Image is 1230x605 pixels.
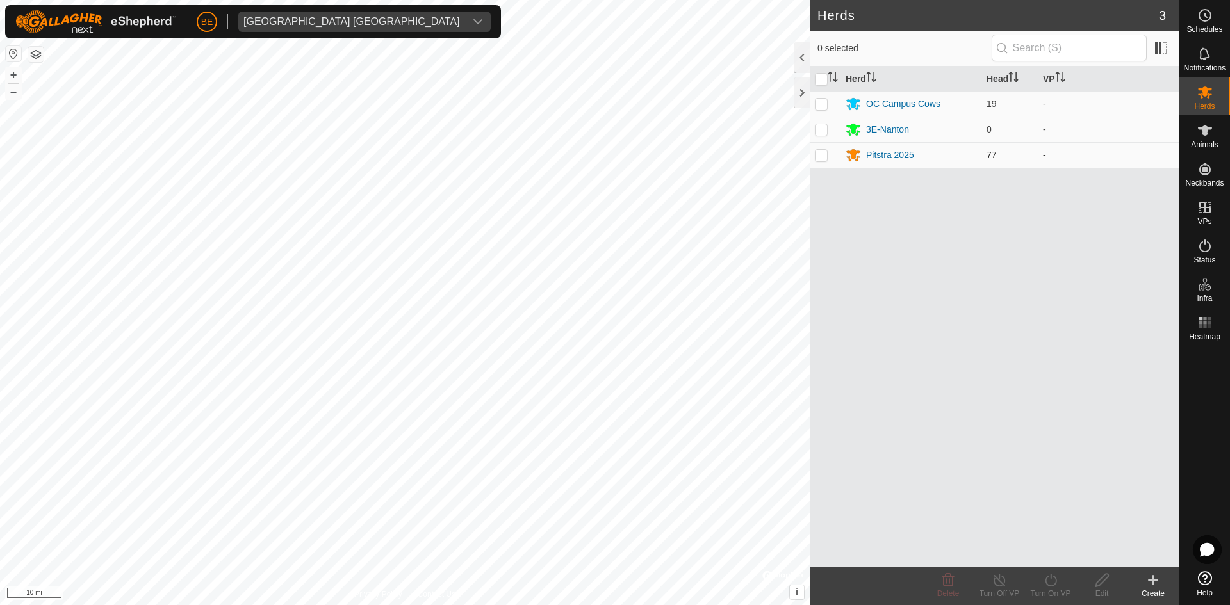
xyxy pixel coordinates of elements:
span: 0 selected [817,42,992,55]
img: Gallagher Logo [15,10,176,33]
div: OC Campus Cows [866,97,940,111]
span: 0 [987,124,992,134]
span: BE [201,15,213,29]
span: 19 [987,99,997,109]
button: Map Layers [28,47,44,62]
th: Head [981,67,1038,92]
a: Privacy Policy [354,588,402,600]
button: – [6,84,21,99]
p-sorticon: Activate to sort [828,74,838,84]
th: Herd [840,67,981,92]
div: Pitstra 2025 [866,149,914,162]
th: VP [1038,67,1179,92]
p-sorticon: Activate to sort [1008,74,1019,84]
div: 3E-Nanton [866,123,909,136]
span: Delete [937,589,960,598]
span: Neckbands [1185,179,1224,187]
span: 77 [987,150,997,160]
span: 3 [1159,6,1166,25]
h2: Herds [817,8,1159,23]
span: VPs [1197,218,1211,225]
span: Schedules [1186,26,1222,33]
span: i [796,586,798,597]
div: dropdown trigger [465,12,491,32]
span: Infra [1197,294,1212,302]
span: Help [1197,589,1213,597]
span: Heatmap [1189,333,1220,341]
span: Animals [1191,141,1218,149]
span: Notifications [1184,64,1226,72]
a: Help [1179,566,1230,602]
button: + [6,67,21,83]
div: Edit [1076,588,1127,599]
span: Herds [1194,102,1215,110]
div: Turn Off VP [974,588,1025,599]
div: [GEOGRAPHIC_DATA] [GEOGRAPHIC_DATA] [243,17,460,27]
td: - [1038,142,1179,168]
div: Turn On VP [1025,588,1076,599]
button: i [790,585,804,599]
td: - [1038,117,1179,142]
td: - [1038,91,1179,117]
span: Olds College Alberta [238,12,465,32]
p-sorticon: Activate to sort [866,74,876,84]
p-sorticon: Activate to sort [1055,74,1065,84]
span: Status [1193,256,1215,264]
input: Search (S) [992,35,1147,61]
div: Create [1127,588,1179,599]
a: Contact Us [418,588,455,600]
button: Reset Map [6,46,21,61]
